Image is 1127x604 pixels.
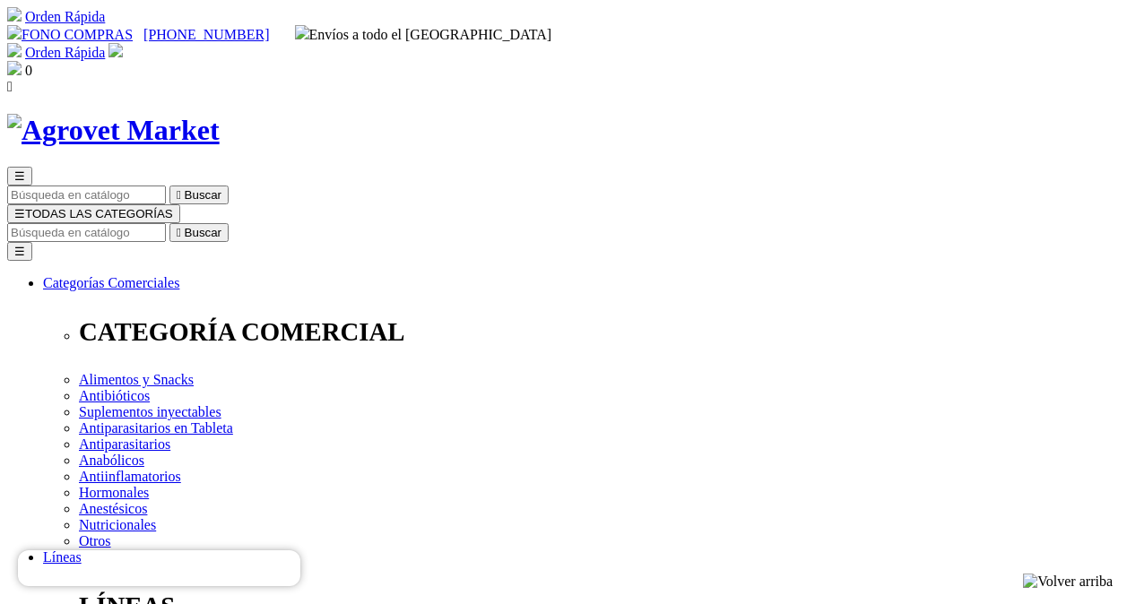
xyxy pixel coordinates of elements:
[177,226,181,239] i: 
[7,25,22,39] img: phone.svg
[7,167,32,186] button: ☰
[7,43,22,57] img: shopping-cart.svg
[108,45,123,60] a: Acceda a su cuenta de cliente
[43,275,179,290] a: Categorías Comerciales
[295,25,309,39] img: delivery-truck.svg
[7,27,133,42] a: FONO COMPRAS
[14,207,25,220] span: ☰
[79,436,170,452] a: Antiparasitarios
[7,79,13,94] i: 
[25,63,32,78] span: 0
[25,9,105,24] a: Orden Rápida
[79,501,147,516] a: Anestésicos
[7,114,220,147] img: Agrovet Market
[79,453,144,468] a: Anabólicos
[295,27,552,42] span: Envíos a todo el [GEOGRAPHIC_DATA]
[7,204,180,223] button: ☰TODAS LAS CATEGORÍAS
[79,517,156,532] a: Nutricionales
[143,27,269,42] a: [PHONE_NUMBER]
[79,317,1120,347] p: CATEGORÍA COMERCIAL
[7,186,166,204] input: Buscar
[25,45,105,60] a: Orden Rápida
[108,43,123,57] img: user.svg
[185,226,221,239] span: Buscar
[18,550,300,586] iframe: Brevo live chat
[7,7,22,22] img: shopping-cart.svg
[169,186,229,204] button:  Buscar
[79,469,181,484] a: Antiinflamatorios
[177,188,181,202] i: 
[185,188,221,202] span: Buscar
[79,372,194,387] a: Alimentos y Snacks
[169,223,229,242] button:  Buscar
[79,485,149,500] a: Hormonales
[7,242,32,261] button: ☰
[7,61,22,75] img: shopping-bag.svg
[7,223,166,242] input: Buscar
[1023,574,1113,590] img: Volver arriba
[79,533,111,548] a: Otros
[79,404,221,419] a: Suplementos inyectables
[79,420,233,436] a: Antiparasitarios en Tableta
[14,169,25,183] span: ☰
[79,388,150,403] a: Antibióticos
